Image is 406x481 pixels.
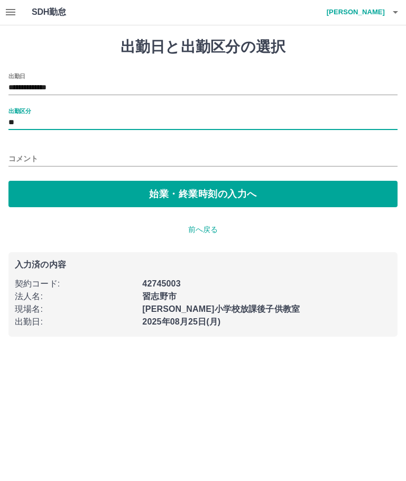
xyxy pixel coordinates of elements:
b: 42745003 [142,280,180,289]
p: 出勤日 : [15,316,136,329]
p: 入力済の内容 [15,261,391,270]
h1: 出勤日と出勤区分の選択 [8,39,398,57]
p: 現場名 : [15,303,136,316]
label: 出勤区分 [8,107,31,115]
button: 始業・終業時刻の入力へ [8,181,398,208]
p: 契約コード : [15,278,136,291]
p: 法人名 : [15,291,136,303]
p: 前へ戻る [8,225,398,236]
label: 出勤日 [8,72,25,80]
b: 習志野市 [142,292,177,301]
b: 2025年08月25日(月) [142,318,220,327]
b: [PERSON_NAME]小学校放課後子供教室 [142,305,300,314]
